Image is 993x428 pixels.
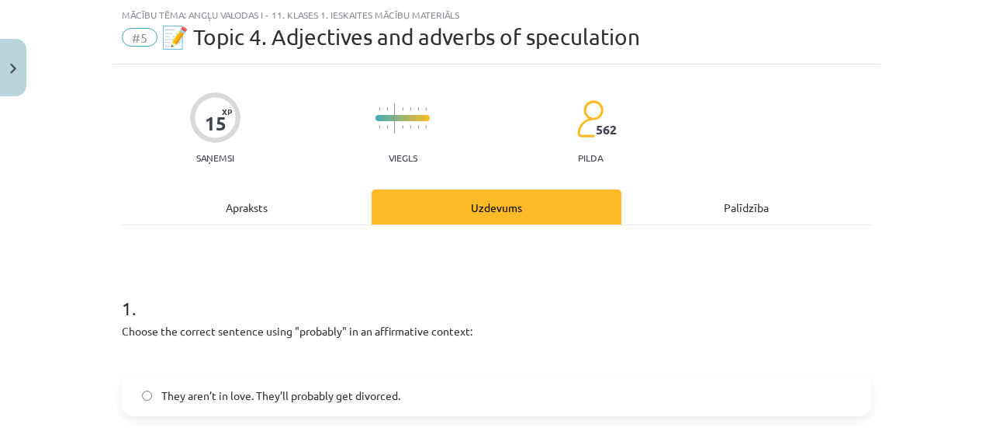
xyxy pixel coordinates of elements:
img: icon-short-line-57e1e144782c952c97e751825c79c345078a6d821885a25fce030b3d8c18986b.svg [379,125,380,129]
img: icon-short-line-57e1e144782c952c97e751825c79c345078a6d821885a25fce030b3d8c18986b.svg [417,107,419,111]
img: icon-short-line-57e1e144782c952c97e751825c79c345078a6d821885a25fce030b3d8c18986b.svg [425,125,427,129]
span: 📝 Topic 4. Adjectives and adverbs of speculation [161,24,640,50]
p: Saņemsi [190,152,240,163]
img: icon-short-line-57e1e144782c952c97e751825c79c345078a6d821885a25fce030b3d8c18986b.svg [379,107,380,111]
img: icon-short-line-57e1e144782c952c97e751825c79c345078a6d821885a25fce030b3d8c18986b.svg [386,107,388,111]
h1: 1 . [122,270,871,318]
span: #5 [122,28,157,47]
div: 15 [205,113,227,134]
img: icon-short-line-57e1e144782c952c97e751825c79c345078a6d821885a25fce030b3d8c18986b.svg [402,125,403,129]
p: Viegls [389,152,417,163]
img: icon-long-line-d9ea69661e0d244f92f715978eff75569469978d946b2353a9bb055b3ed8787d.svg [394,103,396,134]
div: Uzdevums [372,190,621,224]
div: Mācību tēma: Angļu valodas i - 11. klases 1. ieskaites mācību materiāls [122,9,871,20]
img: students-c634bb4e5e11cddfef0936a35e636f08e4e9abd3cc4e673bd6f9a4125e45ecb1.svg [576,99,604,138]
img: icon-short-line-57e1e144782c952c97e751825c79c345078a6d821885a25fce030b3d8c18986b.svg [417,125,419,129]
span: They aren’t in love. They’ll probably get divorced. [161,388,400,404]
img: icon-close-lesson-0947bae3869378f0d4975bcd49f059093ad1ed9edebbc8119c70593378902aed.svg [10,64,16,74]
div: Apraksts [122,190,372,224]
img: icon-short-line-57e1e144782c952c97e751825c79c345078a6d821885a25fce030b3d8c18986b.svg [410,107,411,111]
img: icon-short-line-57e1e144782c952c97e751825c79c345078a6d821885a25fce030b3d8c18986b.svg [402,107,403,111]
img: icon-short-line-57e1e144782c952c97e751825c79c345078a6d821885a25fce030b3d8c18986b.svg [386,125,388,129]
input: They aren’t in love. They’ll probably get divorced. [142,391,152,401]
div: Palīdzība [621,190,871,224]
img: icon-short-line-57e1e144782c952c97e751825c79c345078a6d821885a25fce030b3d8c18986b.svg [410,125,411,129]
span: 562 [596,123,617,137]
p: pilda [578,152,603,163]
img: icon-short-line-57e1e144782c952c97e751825c79c345078a6d821885a25fce030b3d8c18986b.svg [425,107,427,111]
p: Choose the correct sentence using "probably" in an affirmative context: [122,323,871,339]
span: XP [222,107,232,116]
